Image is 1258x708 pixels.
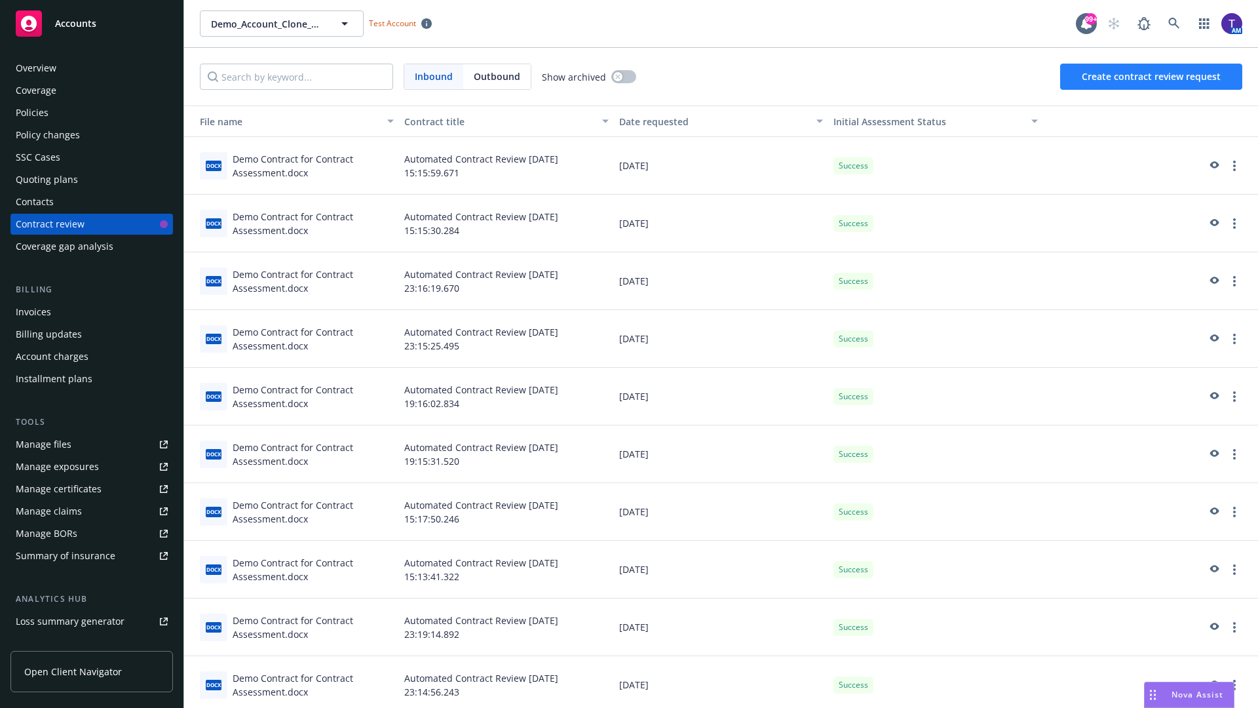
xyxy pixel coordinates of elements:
div: Overview [16,58,56,79]
div: Drag to move [1145,682,1161,707]
span: docx [206,449,221,459]
div: Manage files [16,434,71,455]
a: Contract review [10,214,173,235]
span: Nova Assist [1172,689,1223,700]
span: Initial Assessment Status [833,115,946,128]
div: Contacts [16,191,54,212]
button: Nova Assist [1144,682,1234,708]
div: Coverage gap analysis [16,236,113,257]
button: Date requested [614,106,829,137]
a: preview [1206,677,1221,693]
a: Invoices [10,302,173,323]
div: 99+ [1085,13,1097,25]
div: Automated Contract Review [DATE] 15:15:30.284 [399,195,614,252]
span: docx [206,218,221,228]
span: docx [206,564,221,574]
div: [DATE] [614,599,829,656]
div: Billing updates [16,324,82,345]
div: Account charges [16,346,88,367]
span: Success [839,679,868,691]
a: preview [1206,562,1221,578]
div: Automated Contract Review [DATE] 23:19:14.892 [399,599,614,656]
span: Inbound [415,69,453,83]
div: Invoices [16,302,51,323]
div: Demo Contract for Contract Assessment.docx [233,267,394,295]
div: Contract review [16,214,85,235]
span: Test Account [369,18,416,29]
span: docx [206,622,221,632]
a: preview [1206,504,1221,520]
a: more [1227,216,1242,231]
div: Demo Contract for Contract Assessment.docx [233,498,394,526]
button: Demo_Account_Clone_QA_CR_Tests_Demo [200,10,364,37]
div: Date requested [619,115,809,128]
span: Success [839,333,868,345]
span: docx [206,161,221,170]
div: Manage exposures [16,456,99,477]
button: Contract title [399,106,614,137]
div: [DATE] [614,137,829,195]
div: Manage certificates [16,479,102,500]
a: more [1227,446,1242,462]
span: Success [839,506,868,518]
div: Quoting plans [16,169,78,190]
div: Automated Contract Review [DATE] 15:17:50.246 [399,483,614,541]
a: preview [1206,273,1221,289]
span: Outbound [463,64,531,89]
a: Start snowing [1101,10,1127,37]
div: Billing [10,283,173,296]
a: preview [1206,446,1221,462]
a: more [1227,677,1242,693]
div: Toggle SortBy [189,115,379,128]
img: photo [1221,13,1242,34]
span: Inbound [404,64,463,89]
span: docx [206,276,221,286]
a: Search [1161,10,1187,37]
div: Summary of insurance [16,545,115,566]
a: more [1227,158,1242,174]
span: Demo_Account_Clone_QA_CR_Tests_Demo [211,17,324,31]
div: Automated Contract Review [DATE] 15:13:41.322 [399,541,614,599]
div: [DATE] [614,310,829,368]
div: Demo Contract for Contract Assessment.docx [233,614,394,641]
div: Manage BORs [16,523,77,544]
a: preview [1206,331,1221,347]
div: Policies [16,102,48,123]
div: Analytics hub [10,593,173,606]
div: Automated Contract Review [DATE] 23:16:19.670 [399,252,614,310]
a: Accounts [10,5,173,42]
a: preview [1206,158,1221,174]
span: docx [206,334,221,344]
a: more [1227,562,1242,578]
div: [DATE] [614,483,829,541]
div: File name [189,115,379,128]
div: [DATE] [614,368,829,425]
a: Report a Bug [1131,10,1157,37]
a: Manage BORs [10,523,173,544]
button: Create contract review request [1060,64,1242,90]
div: Automated Contract Review [DATE] 19:15:31.520 [399,425,614,483]
div: SSC Cases [16,147,60,168]
a: more [1227,389,1242,404]
div: Installment plans [16,368,92,389]
div: Loss summary generator [16,611,124,632]
a: Summary of insurance [10,545,173,566]
a: Manage files [10,434,173,455]
a: Manage exposures [10,456,173,477]
span: Show archived [542,70,606,84]
div: Toggle SortBy [833,115,1023,128]
a: preview [1206,389,1221,404]
span: docx [206,507,221,517]
a: Quoting plans [10,169,173,190]
a: preview [1206,619,1221,635]
div: Tools [10,416,173,429]
div: [DATE] [614,425,829,483]
div: Automated Contract Review [DATE] 19:16:02.834 [399,368,614,425]
input: Search by keyword... [200,64,393,90]
span: Outbound [474,69,520,83]
a: more [1227,273,1242,289]
a: Overview [10,58,173,79]
a: more [1227,504,1242,520]
span: Success [839,391,868,403]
